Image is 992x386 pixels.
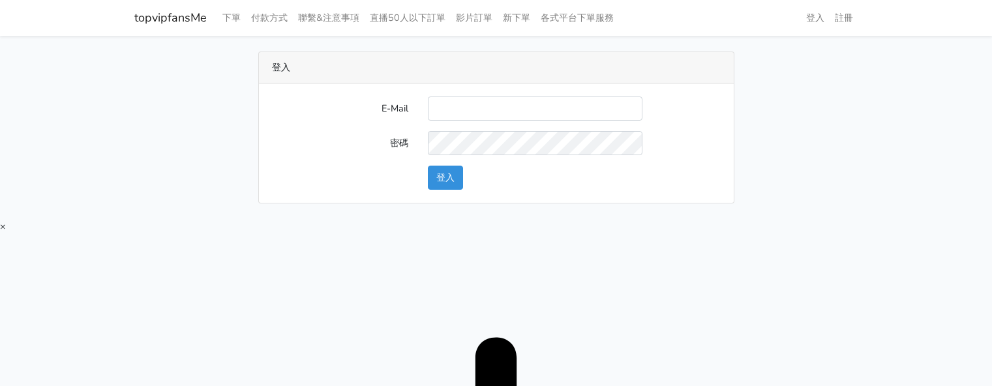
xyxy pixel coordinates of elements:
[451,5,498,31] a: 影片訂單
[428,166,463,190] button: 登入
[830,5,858,31] a: 註冊
[498,5,535,31] a: 新下單
[259,52,734,83] div: 登入
[365,5,451,31] a: 直播50人以下訂單
[293,5,365,31] a: 聯繫&注意事項
[262,131,418,155] label: 密碼
[801,5,830,31] a: 登入
[535,5,619,31] a: 各式平台下單服務
[217,5,246,31] a: 下單
[246,5,293,31] a: 付款方式
[134,5,207,31] a: topvipfansMe
[262,96,418,121] label: E-Mail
